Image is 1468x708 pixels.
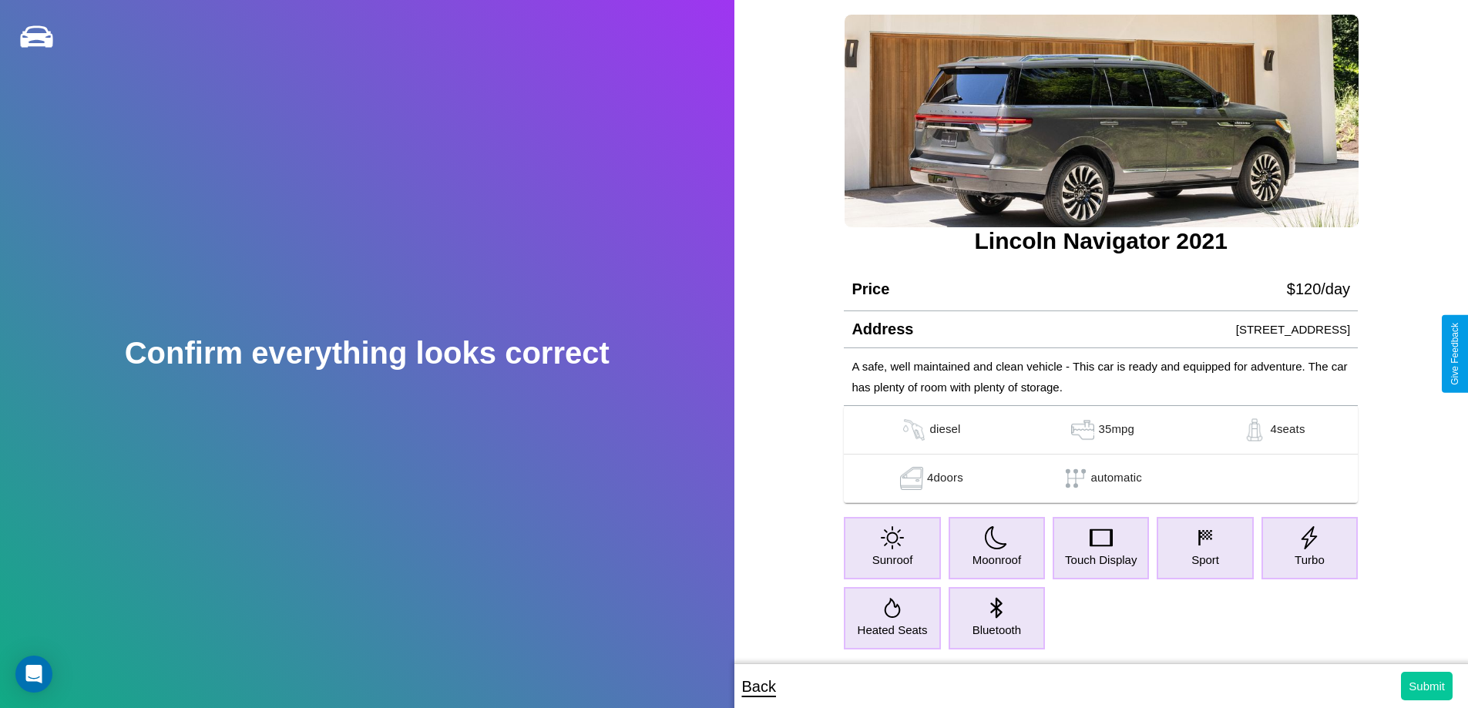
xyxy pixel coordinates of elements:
[852,356,1350,398] p: A safe, well maintained and clean vehicle - This car is ready and equipped for adventure. The car...
[1191,549,1219,570] p: Sport
[1239,418,1270,441] img: gas
[844,406,1358,503] table: simple table
[1098,418,1134,441] p: 35 mpg
[858,619,928,640] p: Heated Seats
[899,418,929,441] img: gas
[1091,467,1142,490] p: automatic
[929,418,960,441] p: diesel
[1236,319,1350,340] p: [STREET_ADDRESS]
[1450,323,1460,385] div: Give Feedback
[1067,418,1098,441] img: gas
[852,320,913,338] h4: Address
[1287,275,1350,303] p: $ 120 /day
[1401,672,1453,700] button: Submit
[872,549,913,570] p: Sunroof
[742,673,776,700] p: Back
[896,467,927,490] img: gas
[852,280,889,298] h4: Price
[844,228,1358,254] h3: Lincoln Navigator 2021
[15,656,52,693] div: Open Intercom Messenger
[927,467,963,490] p: 4 doors
[1295,549,1325,570] p: Turbo
[1065,549,1137,570] p: Touch Display
[973,619,1021,640] p: Bluetooth
[973,549,1021,570] p: Moonroof
[1270,418,1305,441] p: 4 seats
[125,336,610,371] h2: Confirm everything looks correct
